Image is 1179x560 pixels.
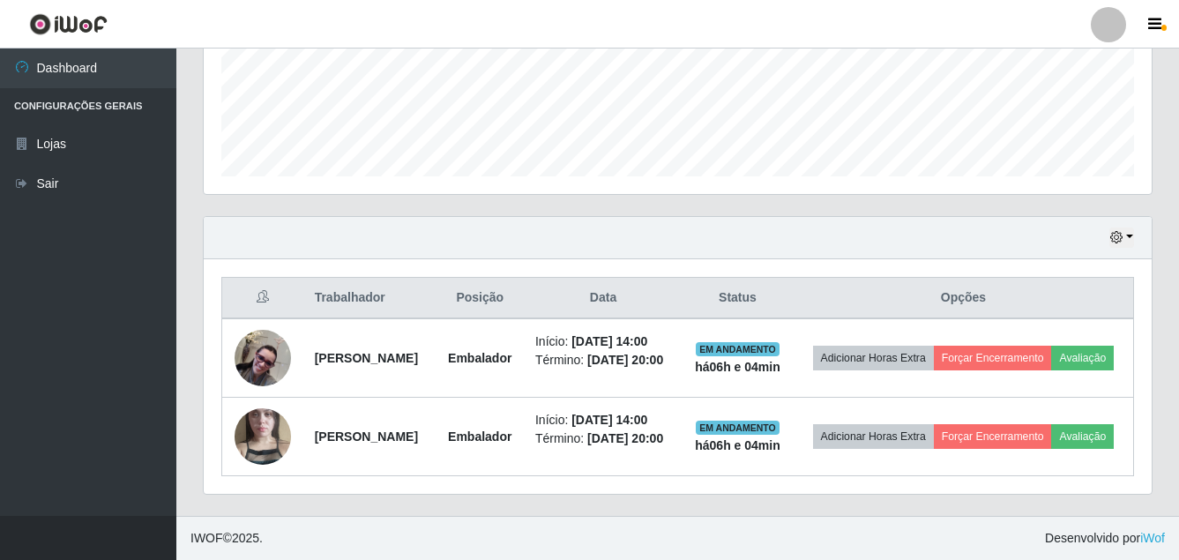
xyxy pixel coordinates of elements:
span: EM ANDAMENTO [696,421,780,435]
th: Data [525,278,682,319]
strong: há 06 h e 04 min [695,360,780,374]
th: Trabalhador [304,278,436,319]
strong: Embalador [448,429,511,444]
strong: Embalador [448,351,511,365]
time: [DATE] 14:00 [571,413,647,427]
th: Posição [436,278,525,319]
li: Início: [535,411,671,429]
time: [DATE] 14:00 [571,334,647,348]
img: 1747227307483.jpeg [235,386,291,487]
strong: [PERSON_NAME] [315,351,418,365]
button: Forçar Encerramento [934,346,1052,370]
time: [DATE] 20:00 [587,353,663,367]
th: Status [682,278,794,319]
strong: [PERSON_NAME] [315,429,418,444]
button: Adicionar Horas Extra [813,346,934,370]
span: Desenvolvido por [1045,529,1165,548]
button: Avaliação [1051,346,1114,370]
a: iWof [1140,531,1165,545]
li: Término: [535,351,671,370]
img: CoreUI Logo [29,13,108,35]
th: Opções [794,278,1134,319]
li: Início: [535,332,671,351]
button: Forçar Encerramento [934,424,1052,449]
strong: há 06 h e 04 min [695,438,780,452]
span: IWOF [190,531,223,545]
li: Término: [535,429,671,448]
span: EM ANDAMENTO [696,342,780,356]
img: 1732812097920.jpeg [235,330,291,386]
time: [DATE] 20:00 [587,431,663,445]
button: Adicionar Horas Extra [813,424,934,449]
button: Avaliação [1051,424,1114,449]
span: © 2025 . [190,529,263,548]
